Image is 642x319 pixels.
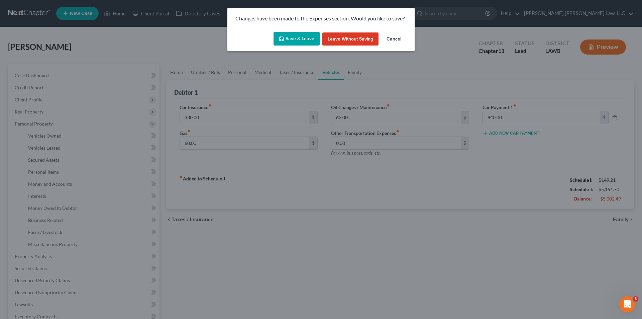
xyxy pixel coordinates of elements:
button: Save & Leave [274,32,320,46]
button: Leave without Saving [322,32,379,46]
span: 3 [633,296,638,302]
iframe: Intercom live chat [619,296,635,312]
p: Changes have been made to the Expenses section. Would you like to save? [235,15,407,22]
button: Cancel [381,32,407,46]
